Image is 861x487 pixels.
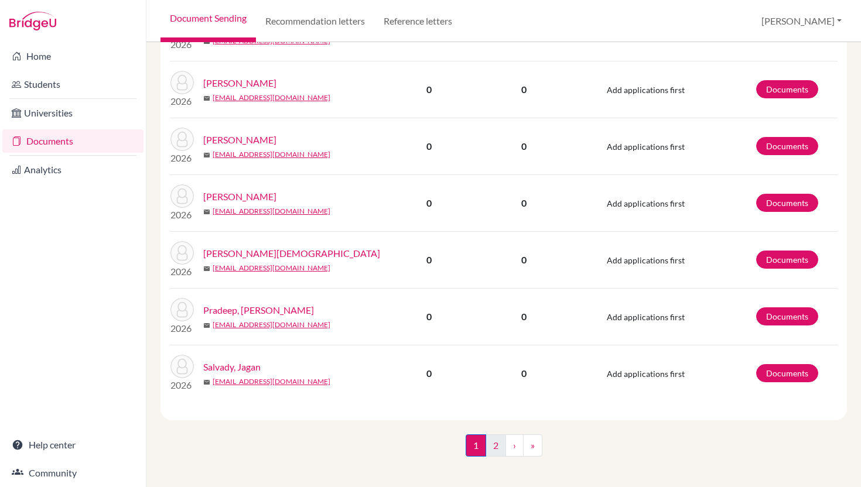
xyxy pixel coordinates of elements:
[213,263,330,273] a: [EMAIL_ADDRESS][DOMAIN_NAME]
[607,369,685,379] span: Add applications first
[2,73,143,96] a: Students
[203,190,276,204] a: [PERSON_NAME]
[607,85,685,95] span: Add applications first
[203,76,276,90] a: [PERSON_NAME]
[170,94,194,108] p: 2026
[466,434,542,466] nav: ...
[2,129,143,153] a: Documents
[170,355,194,378] img: Salvady, Jagan
[756,80,818,98] a: Documents
[170,208,194,222] p: 2026
[756,194,818,212] a: Documents
[426,197,432,208] b: 0
[2,101,143,125] a: Universities
[203,95,210,102] span: mail
[2,461,143,485] a: Community
[170,298,194,321] img: Pradeep, Tarushi
[2,158,143,181] a: Analytics
[470,196,578,210] p: 0
[170,378,194,392] p: 2026
[213,376,330,387] a: [EMAIL_ADDRESS][DOMAIN_NAME]
[203,360,261,374] a: Salvady, Jagan
[213,92,330,103] a: [EMAIL_ADDRESS][DOMAIN_NAME]
[170,321,194,335] p: 2026
[170,265,194,279] p: 2026
[203,208,210,215] span: mail
[170,71,194,94] img: Nair, Arush
[203,265,210,272] span: mail
[756,307,818,325] a: Documents
[170,37,194,52] p: 2026
[213,320,330,330] a: [EMAIL_ADDRESS][DOMAIN_NAME]
[756,251,818,269] a: Documents
[203,152,210,159] span: mail
[213,206,330,217] a: [EMAIL_ADDRESS][DOMAIN_NAME]
[607,312,685,322] span: Add applications first
[470,310,578,324] p: 0
[470,366,578,380] p: 0
[486,434,506,457] a: 2
[203,379,210,386] span: mail
[426,254,432,265] b: 0
[756,364,818,382] a: Documents
[213,149,330,160] a: [EMAIL_ADDRESS][DOMAIN_NAME]
[523,434,542,457] a: »
[203,133,276,147] a: [PERSON_NAME]
[170,151,194,165] p: 2026
[466,434,486,457] span: 1
[2,433,143,457] a: Help center
[426,368,432,379] b: 0
[426,140,432,152] b: 0
[170,128,194,151] img: Narula, Vihaan
[203,38,210,45] span: mail
[470,83,578,97] p: 0
[203,246,380,260] a: [PERSON_NAME][DEMOGRAPHIC_DATA]
[470,139,578,153] p: 0
[170,184,194,208] img: Nayar, Anindita
[426,84,432,95] b: 0
[505,434,524,457] a: ›
[607,142,685,152] span: Add applications first
[607,198,685,208] span: Add applications first
[426,311,432,322] b: 0
[2,44,143,68] a: Home
[9,12,56,30] img: Bridge-U
[607,255,685,265] span: Add applications first
[756,137,818,155] a: Documents
[203,303,314,317] a: Pradeep, [PERSON_NAME]
[170,241,194,265] img: Nigam, Krishna
[470,253,578,267] p: 0
[203,322,210,329] span: mail
[756,10,847,32] button: [PERSON_NAME]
